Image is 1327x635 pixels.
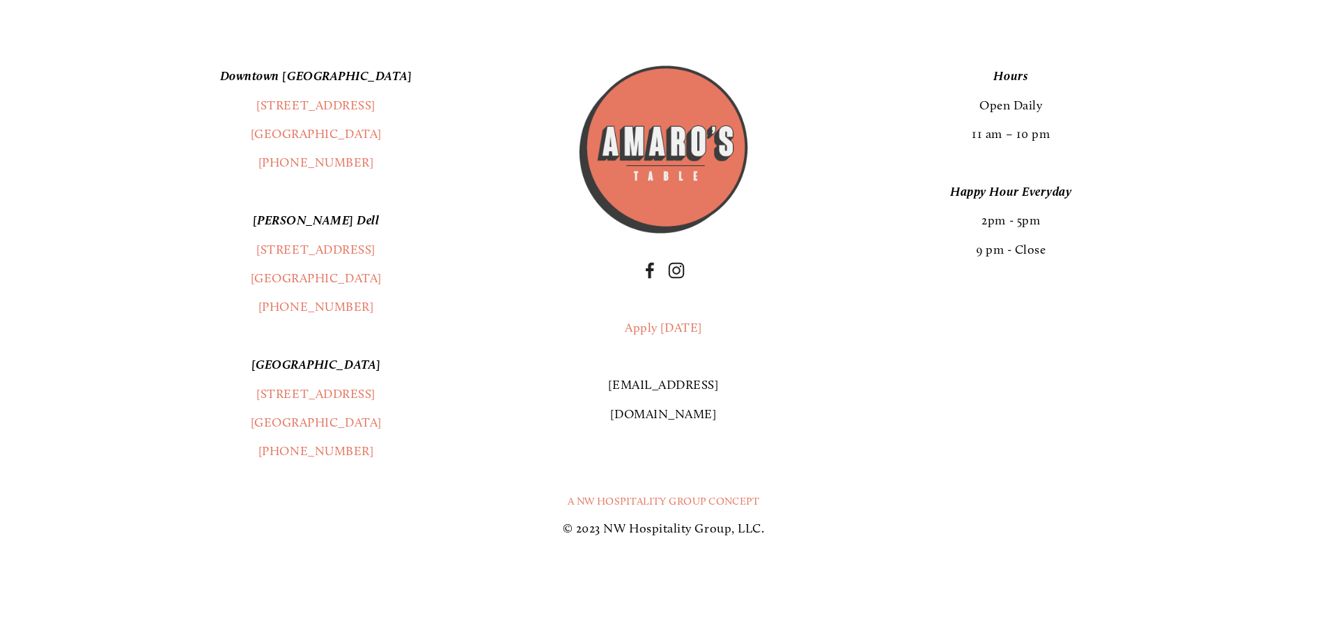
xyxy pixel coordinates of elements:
a: [STREET_ADDRESS] [256,242,375,257]
a: [PHONE_NUMBER] [258,443,374,459]
a: A NW Hospitality Group Concept [568,495,760,507]
a: [PHONE_NUMBER] [258,299,374,314]
a: Instagram [668,262,685,279]
em: Happy Hour Everyday [950,184,1071,199]
a: Apply [DATE] [625,320,701,335]
img: Amaros_Logo.png [576,62,751,237]
a: [PHONE_NUMBER] [258,155,374,170]
p: 2pm - 5pm 9 pm - Close [775,178,1248,264]
a: [EMAIL_ADDRESS][DOMAIN_NAME] [608,377,718,421]
a: [GEOGRAPHIC_DATA] [251,270,382,286]
a: [STREET_ADDRESS][GEOGRAPHIC_DATA] [251,386,382,430]
a: Facebook [642,262,658,279]
em: [PERSON_NAME] Dell [253,213,380,228]
em: [GEOGRAPHIC_DATA] [251,357,381,372]
a: [GEOGRAPHIC_DATA] [251,126,382,141]
p: © 2023 NW Hospitality Group, LLC. [79,514,1247,543]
